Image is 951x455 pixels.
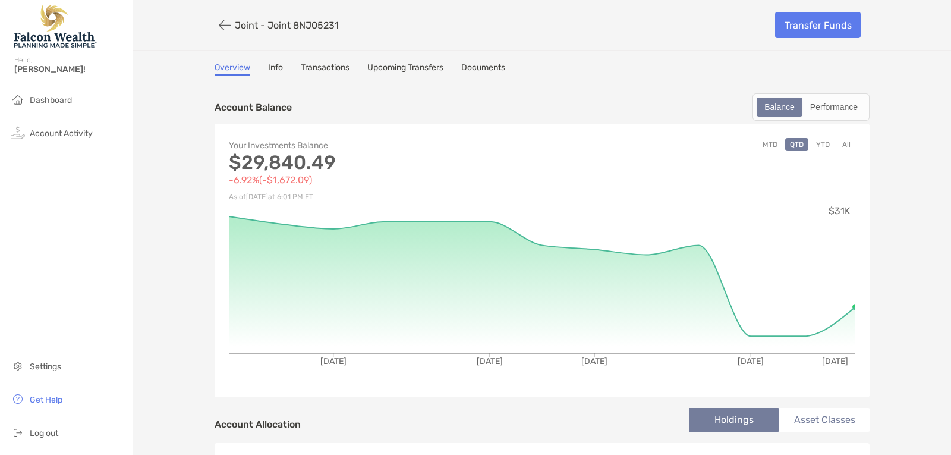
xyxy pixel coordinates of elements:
[30,362,61,372] span: Settings
[301,62,349,76] a: Transactions
[738,356,764,366] tspan: [DATE]
[215,100,292,115] p: Account Balance
[837,138,855,151] button: All
[11,425,25,440] img: logout icon
[229,190,542,205] p: As of [DATE] at 6:01 PM ET
[758,138,782,151] button: MTD
[320,356,347,366] tspan: [DATE]
[752,93,870,121] div: segmented control
[822,356,848,366] tspan: [DATE]
[14,5,97,48] img: Falcon Wealth Planning Logo
[461,62,505,76] a: Documents
[11,92,25,106] img: household icon
[11,359,25,373] img: settings icon
[14,64,125,74] span: [PERSON_NAME]!
[11,125,25,140] img: activity icon
[30,95,72,105] span: Dashboard
[779,408,870,432] li: Asset Classes
[775,12,861,38] a: Transfer Funds
[477,356,503,366] tspan: [DATE]
[215,62,250,76] a: Overview
[11,392,25,406] img: get-help icon
[689,408,779,432] li: Holdings
[268,62,283,76] a: Info
[758,99,801,115] div: Balance
[367,62,443,76] a: Upcoming Transfers
[581,356,607,366] tspan: [DATE]
[229,138,542,153] p: Your Investments Balance
[229,155,542,170] p: $29,840.49
[30,395,62,405] span: Get Help
[229,172,542,187] p: -6.92% ( -$1,672.09 )
[785,138,808,151] button: QTD
[235,20,339,31] p: Joint - Joint 8NJ05231
[804,99,864,115] div: Performance
[811,138,835,151] button: YTD
[30,128,93,139] span: Account Activity
[215,419,301,430] h4: Account Allocation
[30,428,58,438] span: Log out
[829,205,851,216] tspan: $31K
